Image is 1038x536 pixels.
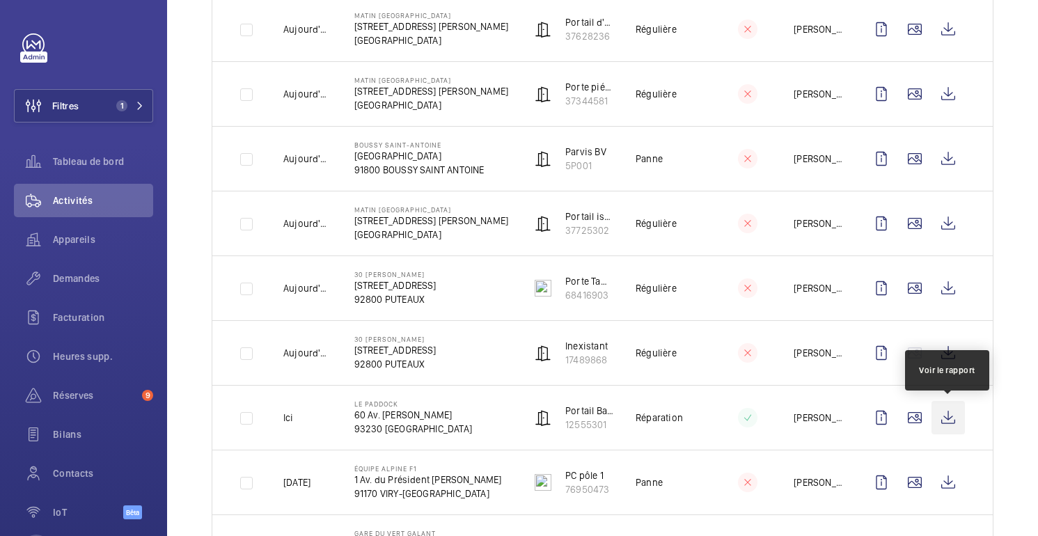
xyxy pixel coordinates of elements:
font: Bilans [53,429,81,440]
font: Aujourd'hui [283,88,335,100]
font: [STREET_ADDRESS] [PERSON_NAME] [354,215,508,226]
font: Réparation [636,412,683,423]
font: 37725302 [565,225,609,236]
font: [PERSON_NAME] [794,88,863,100]
font: Matin [GEOGRAPHIC_DATA] [354,76,451,84]
font: Aujourd'hui [283,153,335,164]
font: Régulière [636,24,677,35]
font: [PERSON_NAME] [794,24,863,35]
font: Régulière [636,88,677,100]
font: 92800 PUTEAUX [354,358,425,370]
font: 9 [146,391,150,400]
font: Régulière [636,218,677,229]
img: automatic_door.svg [535,215,551,232]
font: Panne [636,153,663,164]
font: [PERSON_NAME] [794,347,863,358]
font: Voir le rapport [919,365,975,375]
img: automatic_door.svg [535,150,551,167]
font: 76950473 [565,484,609,495]
font: [DATE] [283,477,310,488]
font: 1 [120,101,124,111]
font: Filtres [52,100,79,111]
font: [STREET_ADDRESS] [354,345,437,356]
img: automatic_door.svg [535,86,551,102]
font: [STREET_ADDRESS] [PERSON_NAME] [354,86,508,97]
font: Portail d'entrée Parking [565,17,667,28]
font: PC pôle 1 [565,470,604,481]
font: 17489868 [565,354,607,365]
font: Portail Battant Sortie [565,405,655,416]
font: Régulière [636,347,677,358]
font: [GEOGRAPHIC_DATA] [354,100,441,111]
font: Parvis BV [565,146,606,157]
font: Bêta [126,508,139,517]
font: [PERSON_NAME] [794,283,863,294]
font: [STREET_ADDRESS] [354,280,437,291]
button: Filtres1 [14,89,153,123]
font: 1 Av. du Président [PERSON_NAME] [354,474,502,485]
font: Équipe Alpine F1 [354,464,417,473]
font: BOUSSY SAINT-ANTOINE [354,141,441,149]
font: 91800 BOUSSY SAINT ANTOINE [354,164,485,175]
font: Facturation [53,312,105,323]
font: Porte piétonne extérieure [565,81,676,93]
font: Tableau de bord [53,156,124,167]
font: 92800 PUTEAUX [354,294,425,305]
font: [GEOGRAPHIC_DATA] [354,35,441,46]
font: Panne [636,477,663,488]
font: [PERSON_NAME] [794,477,863,488]
font: Aujourd'hui [283,347,335,358]
font: [PERSON_NAME] [794,412,863,423]
font: [PERSON_NAME] [794,153,863,164]
font: Heures supp. [53,351,113,362]
font: [PERSON_NAME] [794,218,863,229]
font: Réserves [53,390,94,401]
font: Matin [GEOGRAPHIC_DATA] [354,11,451,19]
font: [GEOGRAPHIC_DATA] [354,150,441,161]
img: sliding_gate.svg [535,474,551,491]
font: Portail issue de secours [565,211,670,222]
font: Le Paddock [354,400,398,408]
font: Activités [53,195,93,206]
img: automatic_door.svg [535,21,551,38]
font: IoT [53,507,67,518]
font: [GEOGRAPHIC_DATA] [354,229,441,240]
font: 37628236 [565,31,610,42]
font: 93230 [GEOGRAPHIC_DATA] [354,423,472,434]
font: Aujourd'hui [283,24,335,35]
font: 60 Av. [PERSON_NAME] [354,409,453,420]
font: 37344581 [565,95,608,107]
font: Régulière [636,283,677,294]
font: Aujourd'hui [283,283,335,294]
font: 5P001 [565,160,592,171]
font: Matin [GEOGRAPHIC_DATA] [354,205,451,214]
img: automatic_door.svg [535,345,551,361]
font: Ici [283,412,294,423]
font: Aujourd'hui [283,218,335,229]
font: 30 [PERSON_NAME] [354,270,425,278]
font: Appareils [53,234,95,245]
font: 68416903 [565,290,608,301]
font: 30 [PERSON_NAME] [354,335,425,343]
font: Inexistant [565,340,608,352]
font: 91170 VIRY-[GEOGRAPHIC_DATA] [354,488,489,499]
img: drum.svg [535,280,551,297]
font: 12555301 [565,419,606,430]
img: automatic_door.svg [535,409,551,426]
font: [STREET_ADDRESS] [PERSON_NAME] [354,21,508,32]
font: Contacts [53,468,94,479]
font: Porte Tambour [565,276,629,287]
font: Demandes [53,273,100,284]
